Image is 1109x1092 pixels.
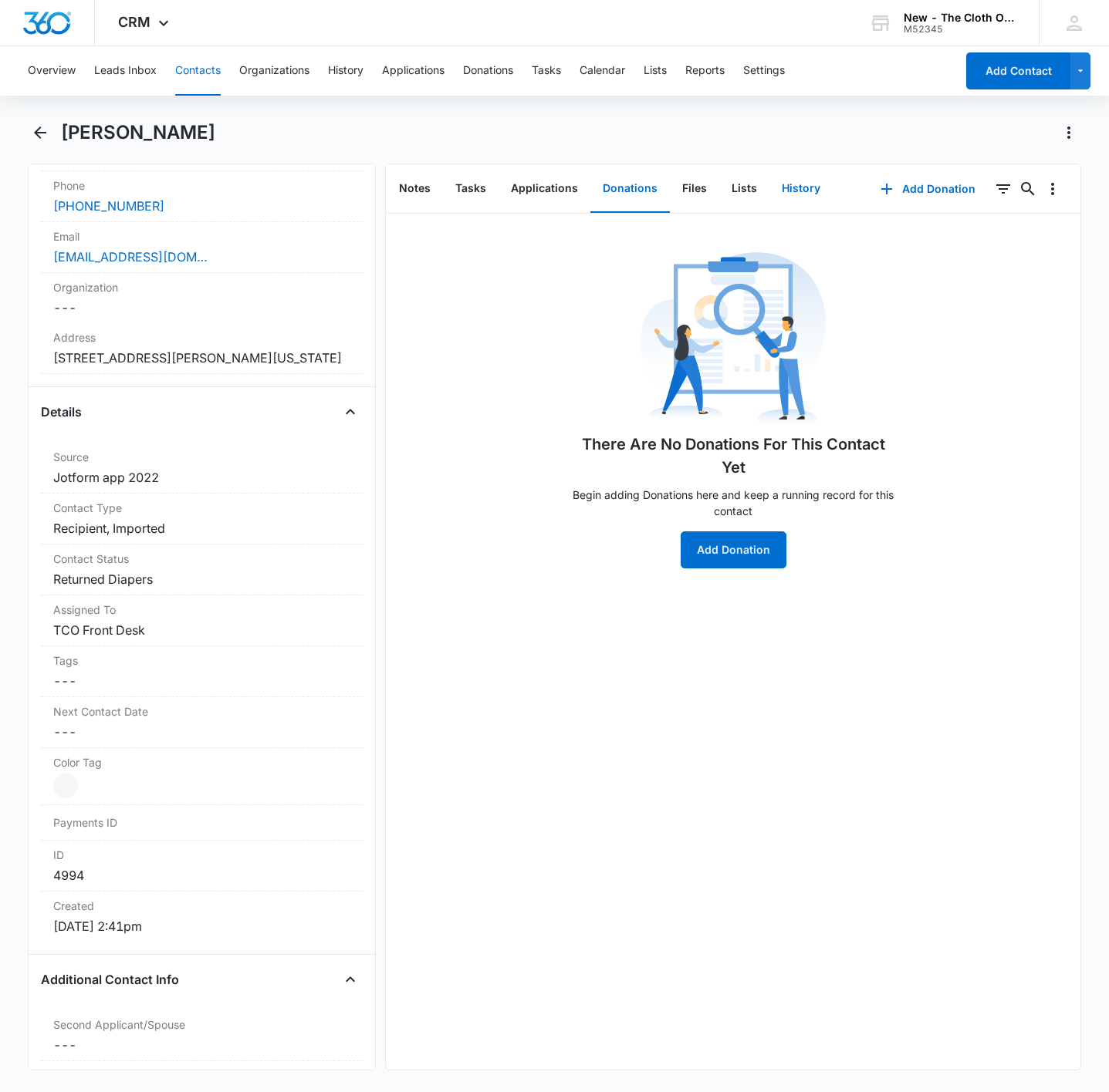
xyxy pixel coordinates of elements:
[41,494,363,544] div: Contact TypeRecipient, Imported
[53,197,164,215] a: [PHONE_NUMBER]
[28,120,52,145] button: Back
[53,703,350,720] label: Next Contact Date
[1040,177,1065,201] button: Overflow Menu
[41,443,363,494] div: SourceJotform app 2022
[463,46,513,96] button: Donations
[1057,120,1081,145] button: Actions
[769,165,833,213] button: History
[53,349,350,367] dd: [STREET_ADDRESS][PERSON_NAME][US_STATE]
[41,841,363,891] div: ID4994
[338,399,363,424] button: Close
[53,570,350,588] dd: Returned Diapers
[41,595,363,646] div: Assigned ToTCO Front Desk
[41,323,363,374] div: Address[STREET_ADDRESS][PERSON_NAME][US_STATE]
[239,46,309,96] button: Organizations
[41,891,363,942] div: Created[DATE] 2:41pm
[41,171,363,222] div: Phone[PHONE_NUMBER]
[743,46,785,96] button: Settings
[53,672,350,690] dd: ---
[53,551,350,567] label: Contact Status
[685,46,725,96] button: Reports
[670,165,719,213] button: Files
[719,165,769,213] button: Lists
[53,449,350,465] label: Source
[1016,177,1040,201] button: Search...
[532,46,561,96] button: Tasks
[28,46,76,96] button: Overview
[966,52,1070,89] button: Add Contact
[53,723,350,741] dd: ---
[41,222,363,273] div: Email[EMAIL_ADDRESS][DOMAIN_NAME]
[118,14,150,30] span: CRM
[41,1010,363,1061] div: Second Applicant/Spouse---
[41,748,363,805] div: Color Tag
[338,967,363,992] button: Close
[53,652,350,669] label: Tags
[443,165,499,213] button: Tasks
[53,898,350,914] dt: Created
[53,1036,350,1054] dd: ---
[61,121,215,144] h1: [PERSON_NAME]
[580,46,625,96] button: Calendar
[41,805,363,841] div: Payments ID
[41,646,363,697] div: Tags---
[53,866,350,885] dd: 4994
[41,544,363,595] div: Contact StatusReturned Diapers
[53,917,350,935] dd: [DATE] 2:41pm
[644,46,667,96] button: Lists
[41,970,179,989] h4: Additional Contact Info
[41,697,363,748] div: Next Contact Date---
[681,531,786,568] button: Add Donation
[590,165,670,213] button: Donations
[53,754,350,770] label: Color Tag
[53,228,350,244] label: Email
[53,847,350,863] dt: ID
[571,487,895,519] p: Begin adding Donations here and keep a running record for this contact
[53,298,350,317] dd: ---
[53,329,350,345] label: Address
[53,500,350,516] label: Contact Type
[865,170,991,207] button: Add Donation
[382,46,445,96] button: Applications
[53,468,350,487] dd: Jotform app 2022
[41,403,82,421] h4: Details
[904,12,1016,24] div: account name
[41,273,363,323] div: Organization---
[991,177,1016,201] button: Filters
[53,1067,350,1084] label: Company Name
[904,24,1016,35] div: account id
[53,279,350,295] label: Organization
[175,46,221,96] button: Contacts
[499,165,590,213] button: Applications
[53,519,350,538] dd: Recipient, Imported
[53,814,127,831] dt: Payments ID
[53,621,350,639] dd: TCO Front Desk
[94,46,157,96] button: Leads Inbox
[571,433,895,479] h1: There Are No Donations For This Contact Yet
[53,1016,350,1033] label: Second Applicant/Spouse
[53,248,208,266] a: [EMAIL_ADDRESS][DOMAIN_NAME]
[387,165,443,213] button: Notes
[328,46,363,96] button: History
[641,248,826,433] img: No Data
[53,602,350,618] label: Assigned To
[53,177,350,194] label: Phone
